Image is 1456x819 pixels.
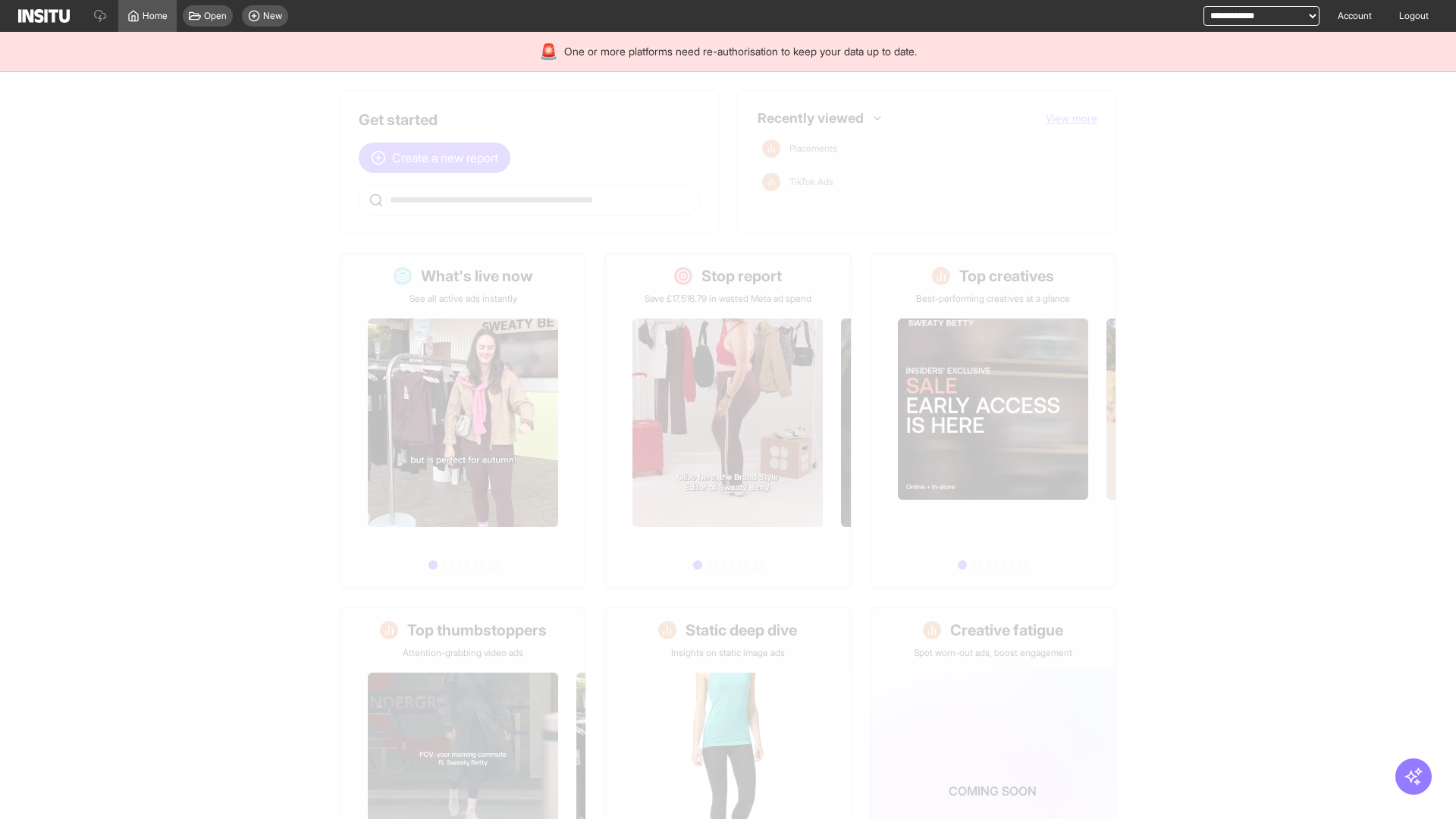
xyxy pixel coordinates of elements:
span: Open [204,10,227,22]
span: One or more platforms need re-authorisation to keep your data up to date. [564,44,917,59]
div: 🚨 [539,41,558,62]
img: Logo [18,9,70,23]
span: Home [143,10,168,22]
span: New [263,10,282,22]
